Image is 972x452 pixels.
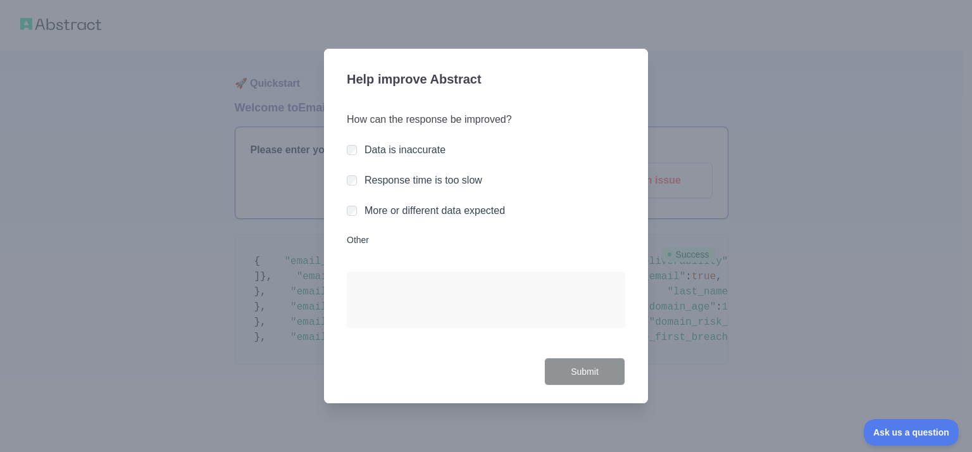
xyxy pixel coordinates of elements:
[544,358,625,386] button: Submit
[364,175,482,185] label: Response time is too slow
[364,205,505,216] label: More or different data expected
[364,144,445,155] label: Data is inaccurate
[864,419,959,446] iframe: Toggle Customer Support
[347,64,625,97] h3: Help improve Abstract
[347,234,625,246] label: Other
[347,112,625,127] h3: How can the response be improved?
